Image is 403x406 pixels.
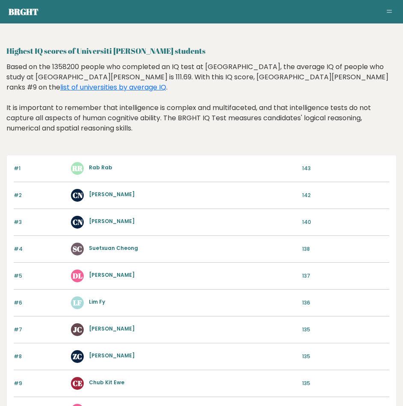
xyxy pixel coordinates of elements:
p: #9 [14,380,66,387]
p: #6 [14,299,66,307]
p: 135 [302,353,389,360]
p: #5 [14,272,66,280]
a: [PERSON_NAME] [89,352,135,359]
a: Suetxuan Cheong [89,244,138,252]
text: SC [73,244,82,254]
p: 135 [302,326,389,333]
p: 142 [302,191,389,199]
p: 136 [302,299,389,307]
p: 135 [302,380,389,387]
text: CN [73,190,83,200]
a: [PERSON_NAME] [89,217,135,225]
text: CE [73,378,82,388]
a: [PERSON_NAME] [89,325,135,332]
button: Toggle navigation [384,7,394,17]
text: DL [73,271,82,281]
h2: Highest IQ scores of Universiti [PERSON_NAME] students [6,45,397,57]
p: #4 [14,245,66,253]
text: RR [72,163,83,173]
a: list of universities by average IQ [60,82,166,92]
p: #7 [14,326,66,333]
a: Brght [9,6,38,17]
p: #3 [14,218,66,226]
p: #1 [14,165,66,172]
text: LF [73,298,82,307]
div: Based on the 1358200 people who completed an IQ test at [GEOGRAPHIC_DATA], the average IQ of peop... [6,62,397,146]
text: JC [73,325,82,334]
p: 138 [302,245,389,253]
a: Lim Fy [89,298,105,305]
a: [PERSON_NAME] [89,271,135,278]
a: Rab Rab [89,164,112,171]
a: Chub Kit Ewe [89,379,124,386]
p: #2 [14,191,66,199]
text: CN [73,217,83,227]
p: #8 [14,353,66,360]
p: 143 [302,165,389,172]
p: 140 [302,218,389,226]
text: ZC [73,351,82,361]
a: [PERSON_NAME] [89,191,135,198]
p: 137 [302,272,389,280]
